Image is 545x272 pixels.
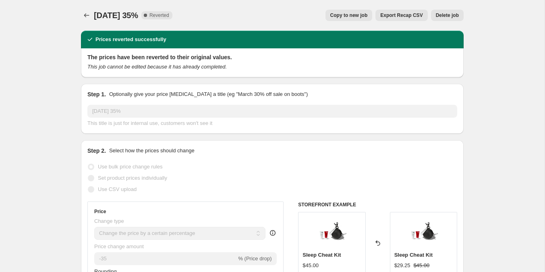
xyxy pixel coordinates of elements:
[375,10,427,21] button: Export Recap CSV
[298,201,457,208] h6: STOREFRONT EXAMPLE
[413,262,429,270] strike: $45.00
[316,216,348,249] img: SleepCheat_1Primary_80x.jpg
[109,147,195,155] p: Select how the prices should change
[269,229,277,237] div: help
[94,218,124,224] span: Change type
[109,90,308,98] p: Optionally give your price [MEDICAL_DATA] a title (eg "March 30% off sale on boots")
[87,64,227,70] i: This job cannot be edited because it has already completed.
[394,262,410,270] div: $29.25
[380,12,423,19] span: Export Recap CSV
[94,252,236,265] input: -15
[149,12,169,19] span: Reverted
[87,120,212,126] span: This title is just for internal use, customers won't see it
[407,216,439,249] img: SleepCheat_1Primary_80x.jpg
[238,255,271,262] span: % (Price drop)
[94,208,106,215] h3: Price
[87,147,106,155] h2: Step 2.
[303,252,341,258] span: Sleep Cheat Kit
[98,175,167,181] span: Set product prices individually
[94,243,144,249] span: Price change amount
[436,12,459,19] span: Delete job
[87,53,457,61] h2: The prices have been reverted to their original values.
[98,164,162,170] span: Use bulk price change rules
[81,10,92,21] button: Price change jobs
[87,105,457,118] input: 30% off holiday sale
[95,35,166,44] h2: Prices reverted successfully
[98,186,137,192] span: Use CSV upload
[394,252,433,258] span: Sleep Cheat Kit
[303,262,319,270] div: $45.00
[431,10,464,21] button: Delete job
[94,11,138,20] span: [DATE] 35%
[87,90,106,98] h2: Step 1.
[330,12,368,19] span: Copy to new job
[325,10,373,21] button: Copy to new job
